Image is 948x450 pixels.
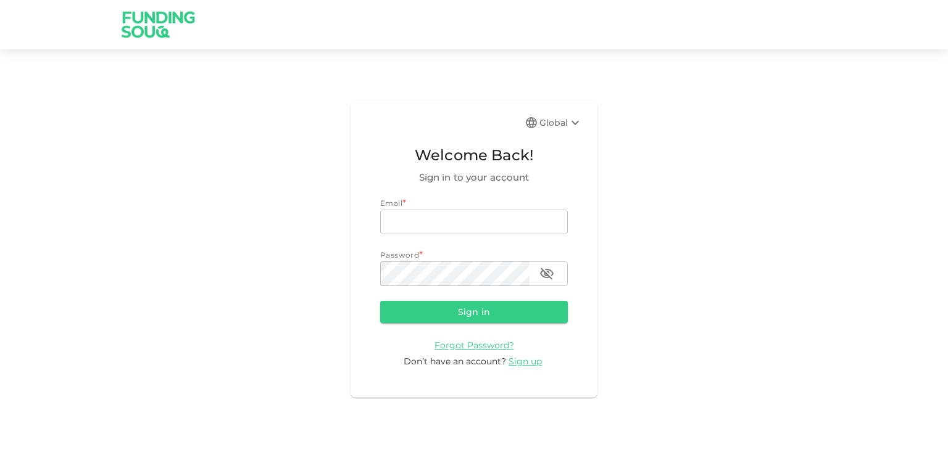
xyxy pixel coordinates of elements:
[539,115,583,130] div: Global
[404,356,506,367] span: Don’t have an account?
[434,340,514,351] span: Forgot Password?
[380,301,568,323] button: Sign in
[509,356,542,367] span: Sign up
[380,198,402,208] span: Email
[380,170,568,185] span: Sign in to your account
[380,210,568,234] input: email
[380,261,530,286] input: password
[380,250,419,260] span: Password
[434,339,514,351] a: Forgot Password?
[380,144,568,167] span: Welcome Back!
